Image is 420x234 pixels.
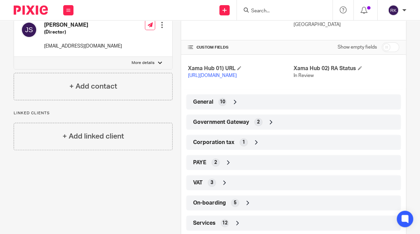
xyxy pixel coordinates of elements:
[132,60,154,66] p: More details
[193,159,206,166] span: PAYE
[193,139,234,146] span: Corporation tax
[188,73,237,78] a: [URL][DOMAIN_NAME]
[63,131,124,142] h4: + Add linked client
[21,22,37,38] img: svg%3E
[44,43,122,50] p: [EMAIL_ADDRESS][DOMAIN_NAME]
[294,65,399,72] h4: Xama Hub 02) RA Status
[69,81,117,92] h4: + Add contact
[211,179,213,186] span: 3
[14,110,173,116] p: Linked clients
[44,22,122,29] h4: [PERSON_NAME]
[250,8,312,14] input: Search
[44,29,122,36] h5: (Director)
[193,179,203,186] span: VAT
[193,220,216,227] span: Services
[242,139,245,146] span: 1
[338,44,377,51] label: Show empty fields
[294,73,314,78] span: In Review
[188,45,294,50] h4: CUSTOM FIELDS
[193,199,226,207] span: On-boarding
[220,99,225,105] span: 10
[193,99,213,106] span: General
[14,5,48,15] img: Pixie
[234,199,236,206] span: 5
[188,65,294,72] h4: Xama Hub 01) URL
[222,220,228,226] span: 12
[294,21,399,28] p: [GEOGRAPHIC_DATA]
[193,119,249,126] span: Government Gateway
[257,119,260,126] span: 2
[388,5,399,16] img: svg%3E
[214,159,217,166] span: 2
